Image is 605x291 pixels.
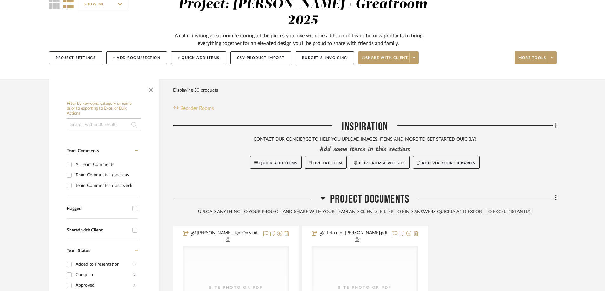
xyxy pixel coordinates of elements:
[358,51,419,64] button: Share with client
[76,280,133,290] div: Approved
[173,84,218,97] div: Displaying 30 products
[180,104,214,112] span: Reorder Rooms
[133,270,136,280] div: (2)
[515,51,557,64] button: More tools
[76,170,136,180] div: Team Comments in last day
[196,230,259,243] button: [PERSON_NAME]...ign_Only.pdf
[333,284,396,291] div: Site Photo or PDF
[144,82,157,95] button: Close
[67,149,99,153] span: Team Comments
[413,156,480,169] button: Add via your libraries
[250,156,302,169] button: Quick Add Items
[67,206,129,212] div: Flagged
[350,156,410,169] button: Clip from a website
[230,51,291,64] button: CSV Product Import
[259,161,297,165] span: Quick Add Items
[76,259,133,269] div: Added to Presentation
[362,55,408,65] span: Share with client
[67,249,90,253] span: Team Status
[173,145,557,154] div: Add some items in this section:
[76,160,136,170] div: All Team Comments
[330,193,409,206] span: Project Documents
[106,51,167,64] button: + Add Room/Section
[173,136,557,143] div: CONTACT OUR CONCIERGE TO HELP YOU UPLOAD IMAGES, ITEMS AND MORE TO GET STARTED QUICKLY!
[518,55,546,65] span: More tools
[76,180,136,191] div: Team Comments in last week
[296,51,354,64] button: Budget & Invoicing
[67,228,129,233] div: Shared with Client
[67,118,141,131] input: Search within 30 results
[76,270,133,280] div: Complete
[325,230,388,243] button: Letter_o...[PERSON_NAME].pdf
[171,51,226,64] button: + Quick Add Items
[173,104,214,112] button: Reorder Rooms
[173,209,557,216] div: UPLOAD ANYTHING TO YOUR PROJECT- AND SHARE WITH YOUR TEAM AND CLIENTS, FILTER TO FIND ANSWERS QUI...
[165,32,432,47] div: A calm, inviting greatroom featuring all the pieces you love with the addition of beautiful new p...
[67,101,141,116] h6: Filter by keyword, category or name prior to exporting to Excel or Bulk Actions
[49,51,102,64] button: Project Settings
[133,259,136,269] div: (3)
[305,156,347,169] button: Upload Item
[204,284,268,291] div: Site Photo or PDF
[133,280,136,290] div: (1)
